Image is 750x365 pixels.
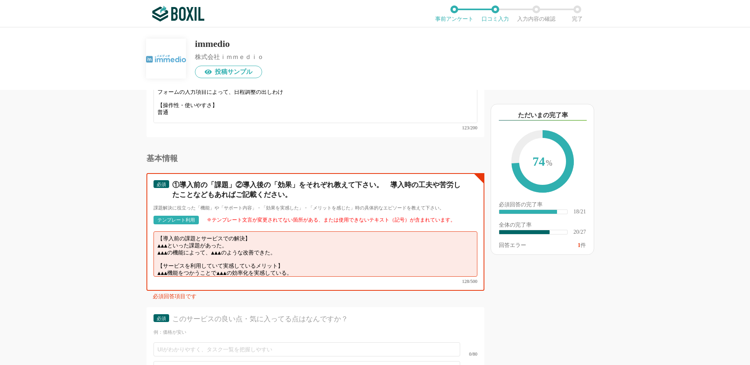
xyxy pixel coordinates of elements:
[573,209,586,215] div: 18/21
[499,222,586,229] div: 全体の完了率
[157,316,166,321] span: 必須
[499,243,526,248] div: 回答エラー
[557,5,598,22] li: 完了
[519,138,566,186] span: 74
[207,217,455,223] div: ፠テンプレート文言が変更されてない箇所がある、または使用できないテキスト（記号）が含まれています。
[499,111,587,121] div: ただいまの完了率
[195,39,264,48] div: immedio
[195,54,264,60] div: 株式会社ｉｍｍｅｄｉｏ
[153,294,484,302] div: 必須回答項目です
[475,5,516,22] li: 口コミ入力
[157,182,166,187] span: 必須
[499,210,557,214] div: ​
[172,180,464,200] div: ①導入前の「課題」②導入後の「効果」をそれぞれ教えて下さい。 導入時の工夫や苦労したことなどもあればご記載ください。
[578,242,580,248] span: 1
[215,69,252,75] span: 投稿サンプル
[578,243,586,248] div: 件
[499,202,586,209] div: 必須回答の完了率
[516,5,557,22] li: 入力内容の確認
[154,205,477,211] div: 課題解決に役立った「機能」や「サポート内容」・「効果を実感した」・「メリットを感じた」時の具体的なエピソードを教えて下さい。
[573,229,586,235] div: 20/27
[146,154,484,162] div: 基本情報
[172,314,464,324] div: このサービスの良い点・気に入ってる点はなんですか？
[546,159,552,167] span: %
[434,5,475,22] li: 事前アンケート
[154,329,477,336] div: 例：価格が安い
[460,352,477,356] div: 0/80
[154,342,460,356] input: UIがわかりやすく、タスク一覧を把握しやすい
[154,279,477,284] div: 128/500
[152,6,204,21] img: ボクシルSaaS_ロゴ
[157,218,195,222] div: テンプレート利用
[499,230,550,234] div: ​
[154,125,477,130] div: 123/200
